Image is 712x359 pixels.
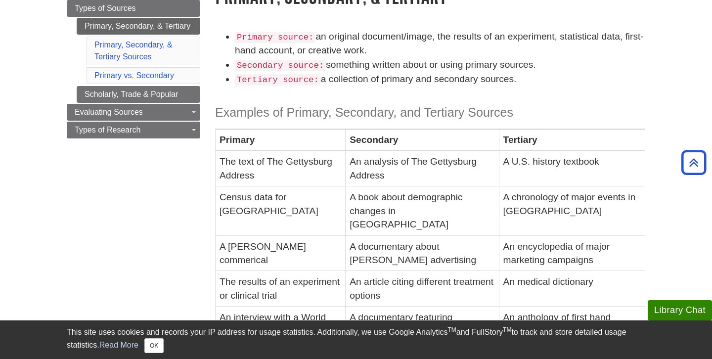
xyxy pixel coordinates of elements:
[235,30,645,58] li: an original document/image, the results of an experiment, statistical data, first-hand account, o...
[235,32,315,43] code: Primary source:
[499,151,645,186] td: A U.S. history textbook
[216,129,346,151] th: Primary
[216,307,346,342] td: An interview with a World War Two veteran
[94,71,174,80] a: Primary vs. Secondary
[499,186,645,235] td: A chronology of major events in [GEOGRAPHIC_DATA]
[235,72,645,87] li: a collection of primary and secondary sources.
[144,338,164,353] button: Close
[346,271,499,307] td: An article citing different treatment options
[447,326,456,333] sup: TM
[235,58,645,72] li: something written about or using primary sources.
[346,235,499,271] td: A documentary about [PERSON_NAME] advertising
[503,326,511,333] sup: TM
[346,186,499,235] td: A book about demographic changes in [GEOGRAPHIC_DATA]
[678,156,710,169] a: Back to Top
[499,129,645,151] th: Tertiary
[216,271,346,307] td: The results of an experiment or clinical trial
[77,86,200,103] a: Scholarly, Trade & Popular
[346,151,499,186] td: An analysis of The Gettysburg Address
[67,122,200,138] a: Types of Research
[648,300,712,320] button: Library Chat
[75,4,136,12] span: Types of Sources
[235,74,321,86] code: Tertiary source:
[215,105,645,120] h3: Examples of Primary, Secondary, and Tertiary Sources
[99,341,138,349] a: Read More
[75,108,143,116] span: Evaluating Sources
[77,18,200,35] a: Primary, Secondary, & Tertiary
[346,129,499,151] th: Secondary
[216,151,346,186] td: The text of The Gettysburg Address
[216,235,346,271] td: A [PERSON_NAME] commerical
[499,235,645,271] td: An encyclopedia of major marketing campaigns
[499,307,645,342] td: An anthology of first hand accounts from World War Two
[67,104,200,121] a: Evaluating Sources
[499,271,645,307] td: An medical dictionary
[67,326,645,353] div: This site uses cookies and records your IP address for usage statistics. Additionally, we use Goo...
[216,186,346,235] td: Census data for [GEOGRAPHIC_DATA]
[346,307,499,342] td: A documentary featuring interviews with veterans
[94,41,173,61] a: Primary, Secondary, & Tertiary Sources
[235,60,326,71] code: Secondary source:
[75,126,140,134] span: Types of Research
